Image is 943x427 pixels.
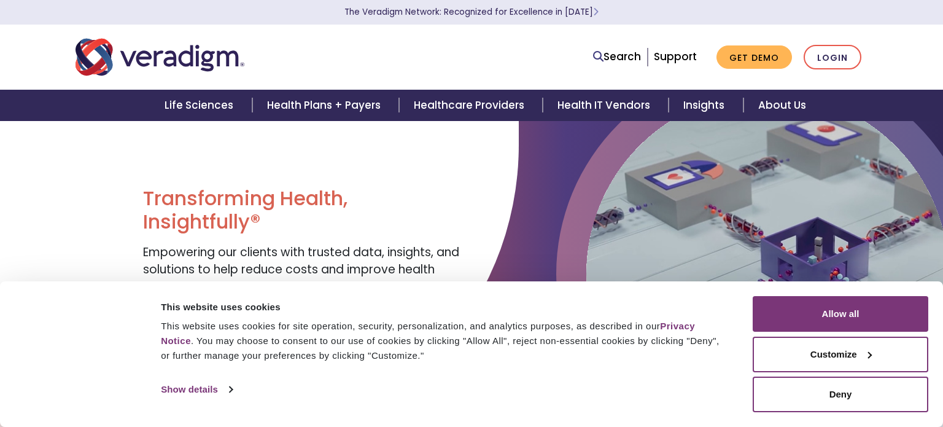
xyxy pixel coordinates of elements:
[654,49,697,64] a: Support
[593,6,599,18] span: Learn More
[161,380,232,399] a: Show details
[143,244,459,296] span: Empowering our clients with trusted data, insights, and solutions to help reduce costs and improv...
[753,377,928,412] button: Deny
[543,90,669,121] a: Health IT Vendors
[593,49,641,65] a: Search
[743,90,821,121] a: About Us
[753,296,928,332] button: Allow all
[669,90,743,121] a: Insights
[76,37,244,77] img: Veradigm logo
[753,337,928,372] button: Customize
[344,6,599,18] a: The Veradigm Network: Recognized for Excellence in [DATE]Learn More
[716,45,792,69] a: Get Demo
[804,45,861,70] a: Login
[161,319,725,363] div: This website uses cookies for site operation, security, personalization, and analytics purposes, ...
[161,300,725,315] div: This website uses cookies
[143,187,462,234] h1: Transforming Health, Insightfully®
[150,90,252,121] a: Life Sciences
[252,90,399,121] a: Health Plans + Payers
[399,90,543,121] a: Healthcare Providers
